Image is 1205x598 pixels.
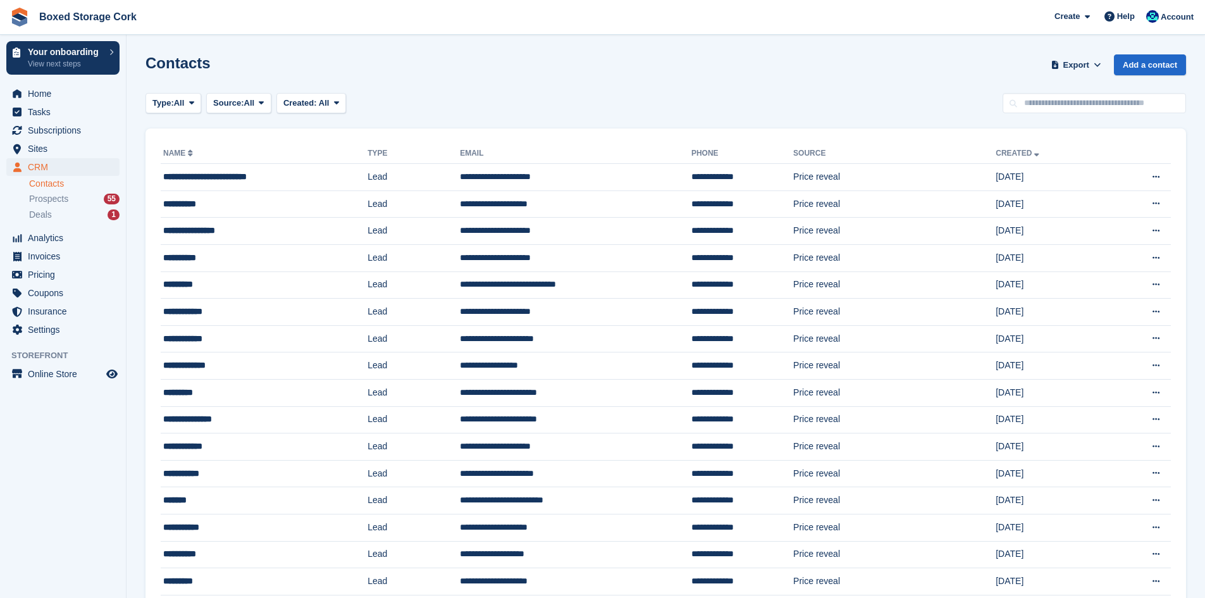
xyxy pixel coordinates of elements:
td: Price reveal [793,164,996,191]
p: Your onboarding [28,47,103,56]
td: [DATE] [996,352,1107,380]
th: Type [368,144,460,164]
td: [DATE] [996,568,1107,595]
td: Lead [368,514,460,541]
a: Contacts [29,178,120,190]
span: Storefront [11,349,126,362]
td: Lead [368,433,460,461]
span: Prospects [29,193,68,205]
button: Created: All [276,93,346,114]
td: Price reveal [793,271,996,299]
span: Help [1117,10,1135,23]
span: Create [1054,10,1080,23]
a: menu [6,158,120,176]
td: [DATE] [996,271,1107,299]
span: All [244,97,255,109]
a: Deals 1 [29,208,120,221]
a: Add a contact [1114,54,1186,75]
a: menu [6,85,120,103]
a: menu [6,321,120,339]
span: Export [1063,59,1089,72]
td: Price reveal [793,541,996,568]
span: All [319,98,330,108]
td: Price reveal [793,244,996,271]
td: Price reveal [793,190,996,218]
span: Sites [28,140,104,158]
td: Price reveal [793,218,996,245]
td: [DATE] [996,190,1107,218]
th: Source [793,144,996,164]
span: Settings [28,321,104,339]
p: View next steps [28,58,103,70]
th: Phone [691,144,793,164]
td: [DATE] [996,244,1107,271]
img: Vincent [1146,10,1159,23]
a: menu [6,103,120,121]
span: Home [28,85,104,103]
span: Insurance [28,302,104,320]
a: menu [6,140,120,158]
td: Price reveal [793,379,996,406]
span: Analytics [28,229,104,247]
td: [DATE] [996,299,1107,326]
td: Price reveal [793,514,996,541]
a: menu [6,302,120,320]
a: Name [163,149,195,158]
button: Source: All [206,93,271,114]
button: Type: All [145,93,201,114]
span: Coupons [28,284,104,302]
span: CRM [28,158,104,176]
td: Lead [368,568,460,595]
a: Your onboarding View next steps [6,41,120,75]
td: Lead [368,164,460,191]
td: Price reveal [793,406,996,433]
td: Lead [368,299,460,326]
span: Type: [152,97,174,109]
td: Lead [368,541,460,568]
td: Price reveal [793,460,996,487]
th: Email [460,144,691,164]
td: Lead [368,218,460,245]
td: Lead [368,325,460,352]
td: Price reveal [793,325,996,352]
td: Price reveal [793,487,996,514]
td: [DATE] [996,379,1107,406]
td: Lead [368,271,460,299]
a: menu [6,121,120,139]
a: Boxed Storage Cork [34,6,142,27]
td: Lead [368,487,460,514]
td: Price reveal [793,352,996,380]
button: Export [1048,54,1104,75]
div: 1 [108,209,120,220]
td: Lead [368,460,460,487]
span: Subscriptions [28,121,104,139]
div: 55 [104,194,120,204]
td: [DATE] [996,218,1107,245]
span: Account [1161,11,1194,23]
td: Price reveal [793,433,996,461]
a: menu [6,365,120,383]
td: Lead [368,352,460,380]
td: [DATE] [996,433,1107,461]
a: menu [6,266,120,283]
td: [DATE] [996,406,1107,433]
a: Preview store [104,366,120,382]
td: Lead [368,379,460,406]
img: stora-icon-8386f47178a22dfd0bd8f6a31ec36ba5ce8667c1dd55bd0f319d3a0aa187defe.svg [10,8,29,27]
td: Lead [368,406,460,433]
h1: Contacts [145,54,211,72]
span: Tasks [28,103,104,121]
span: Source: [213,97,244,109]
td: Price reveal [793,299,996,326]
td: Lead [368,190,460,218]
span: Deals [29,209,52,221]
span: Pricing [28,266,104,283]
span: Created: [283,98,317,108]
span: Online Store [28,365,104,383]
td: [DATE] [996,514,1107,541]
a: menu [6,247,120,265]
td: [DATE] [996,541,1107,568]
td: [DATE] [996,325,1107,352]
a: Created [996,149,1042,158]
a: Prospects 55 [29,192,120,206]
